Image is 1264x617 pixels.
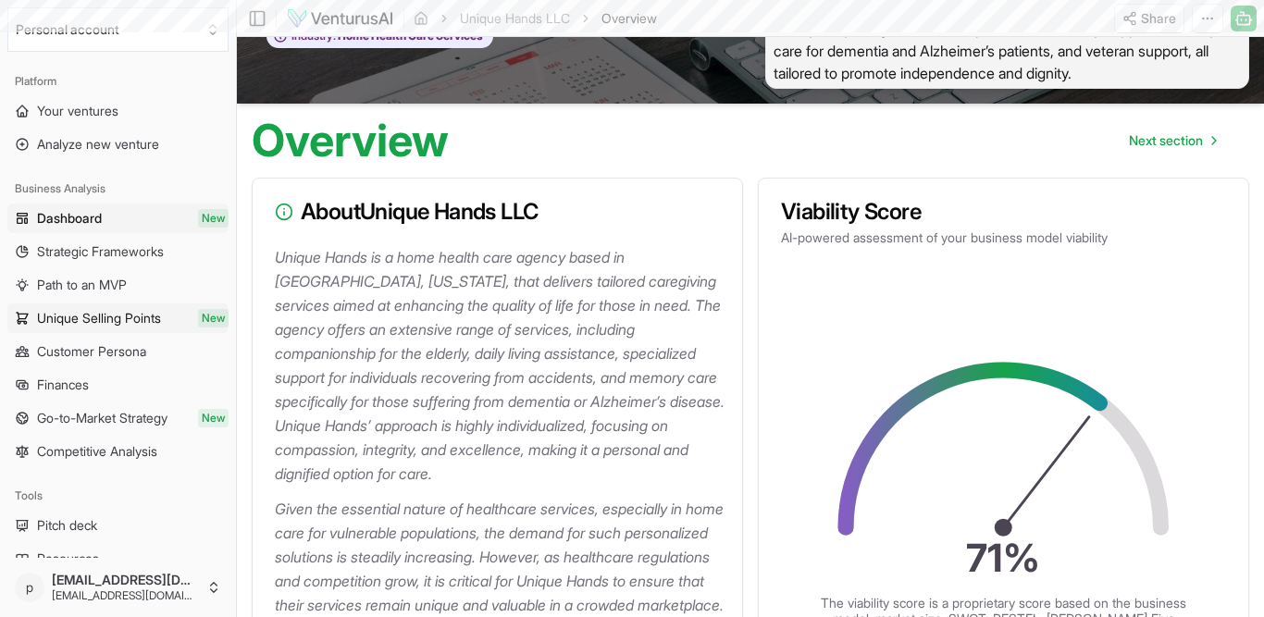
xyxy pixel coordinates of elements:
[252,118,449,163] h1: Overview
[37,409,167,427] span: Go-to-Market Strategy
[7,437,229,466] a: Competitive Analysis
[37,276,127,294] span: Path to an MVP
[275,245,727,486] p: Unique Hands is a home health care agency based in [GEOGRAPHIC_DATA], [US_STATE], that delivers t...
[781,228,1226,247] p: AI-powered assessment of your business model viability
[7,303,229,333] a: Unique Selling PointsNew
[7,511,229,540] a: Pitch deck
[37,442,157,461] span: Competitive Analysis
[275,201,720,223] h3: About Unique Hands LLC
[7,403,229,433] a: Go-to-Market StrategyNew
[37,342,146,361] span: Customer Persona
[37,376,89,394] span: Finances
[37,102,118,120] span: Your ventures
[1114,122,1231,159] nav: pagination
[37,549,99,568] span: Resources
[52,588,199,603] span: [EMAIL_ADDRESS][DOMAIN_NAME]
[15,573,44,602] span: p
[7,237,229,266] a: Strategic Frameworks
[7,270,229,300] a: Path to an MVP
[37,309,161,327] span: Unique Selling Points
[7,370,229,400] a: Finances
[7,130,229,159] a: Analyze new venture
[7,481,229,511] div: Tools
[7,96,229,126] a: Your ventures
[1129,131,1203,150] span: Next section
[7,337,229,366] a: Customer Persona
[7,174,229,204] div: Business Analysis
[1114,122,1231,159] a: Go to next page
[781,201,1226,223] h3: Viability Score
[7,204,229,233] a: DashboardNew
[37,516,97,535] span: Pitch deck
[37,209,102,228] span: Dashboard
[37,242,164,261] span: Strategic Frameworks
[7,544,229,574] a: Resources
[37,135,159,154] span: Analyze new venture
[7,67,229,96] div: Platform
[198,309,229,327] span: New
[198,409,229,427] span: New
[52,572,199,588] span: [EMAIL_ADDRESS][DOMAIN_NAME]
[967,534,1041,580] text: 71 %
[7,565,229,610] button: p[EMAIL_ADDRESS][DOMAIN_NAME][EMAIL_ADDRESS][DOMAIN_NAME]
[198,209,229,228] span: New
